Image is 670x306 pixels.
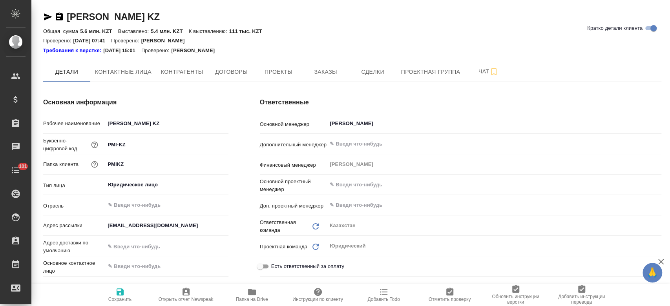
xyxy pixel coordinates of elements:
[14,162,32,170] span: 101
[43,182,105,189] p: Тип лица
[43,137,89,153] p: Буквенно-цифровой код
[643,263,662,282] button: 🙏
[212,67,250,77] span: Договоры
[224,204,226,206] button: Open
[171,47,221,55] p: [PERSON_NAME]
[271,262,344,270] span: Есть ответственный за оплату
[260,120,327,128] p: Основной менеджер
[87,284,153,306] button: Сохранить
[587,24,643,32] span: Кратко детали клиента
[329,139,633,149] input: ✎ Введи что-нибудь
[95,67,152,77] span: Контактные лица
[43,38,73,44] p: Проверено:
[489,67,498,76] svg: Подписаться
[118,28,151,34] p: Выставлено:
[89,140,100,150] button: Нужен для формирования номера заказа/сделки
[141,38,191,44] p: [PERSON_NAME]
[105,220,228,231] input: ✎ Введи что-нибудь
[229,28,268,34] p: 111 тыс. KZT
[105,241,228,252] input: ✎ Введи что-нибудь
[429,297,471,302] span: Отметить проверку
[43,239,105,255] p: Адрес доставки по умолчанию
[43,47,103,55] a: Требования к верстке:
[487,294,544,305] span: Обновить инструкции верстки
[259,67,297,77] span: Проекты
[55,12,64,22] button: Скопировать ссылку
[417,284,483,306] button: Отметить проверку
[657,204,659,206] button: Open
[141,47,172,55] p: Проверено:
[103,47,141,55] p: [DATE] 15:01
[105,118,228,129] input: ✎ Введи что-нибудь
[224,184,226,186] button: Open
[43,28,80,34] p: Общая сумма
[260,178,327,193] p: Основной проектный менеджер
[111,38,141,44] p: Проверено:
[107,200,199,210] input: ✎ Введи что-нибудь
[260,141,327,149] p: Дополнительный менеджер
[43,12,53,22] button: Скопировать ссылку для ЯМессенджера
[108,297,132,302] span: Сохранить
[80,28,118,34] p: 5.6 млн. KZT
[219,284,285,306] button: Папка на Drive
[153,284,219,306] button: Открыть отчет Newspeak
[161,67,203,77] span: Контрагенты
[329,180,633,189] input: ✎ Введи что-нибудь
[657,143,659,145] button: Open
[151,28,189,34] p: 5.4 млн. KZT
[236,297,268,302] span: Папка на Drive
[43,222,105,229] p: Адрес рассылки
[354,67,391,77] span: Сделки
[285,284,351,306] button: Инструкции по клиенту
[553,294,610,305] span: Добавить инструкции перевода
[260,161,327,169] p: Финансовый менеджер
[469,67,507,76] span: Чат
[307,67,344,77] span: Заказы
[657,184,659,186] button: Open
[107,262,199,271] input: ✎ Введи что-нибудь
[189,28,229,34] p: К выставлению:
[657,123,659,124] button: Open
[89,159,100,169] button: Название для папки на drive. Если его не заполнить, мы не сможем создать папку для клиента
[483,284,549,306] button: Обновить инструкции верстки
[43,259,105,275] p: Основное контактное лицо
[329,200,633,210] input: ✎ Введи что-нибудь
[67,11,160,22] a: [PERSON_NAME] KZ
[159,297,214,302] span: Открыть отчет Newspeak
[73,38,111,44] p: [DATE] 07:41
[43,47,103,55] div: Нажми, чтобы открыть папку с инструкцией
[48,67,86,77] span: Детали
[260,243,307,251] p: Проектная команда
[43,160,79,168] p: Папка клиента
[2,160,29,180] a: 101
[292,297,343,302] span: Инструкции по клиенту
[224,266,226,267] button: Open
[105,158,228,170] input: ✎ Введи что-нибудь
[43,98,228,107] h4: Основная информация
[105,139,228,150] input: ✎ Введи что-нибудь
[260,202,327,210] p: Доп. проектный менеджер
[43,120,105,127] p: Рабочее наименование
[351,284,417,306] button: Добавить Todo
[260,98,661,107] h4: Ответственные
[367,297,400,302] span: Добавить Todo
[260,219,311,234] p: Ответственная команда
[401,67,460,77] span: Проектная группа
[43,202,105,210] p: Отрасль
[646,264,659,281] span: 🙏
[549,284,615,306] button: Добавить инструкции перевода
